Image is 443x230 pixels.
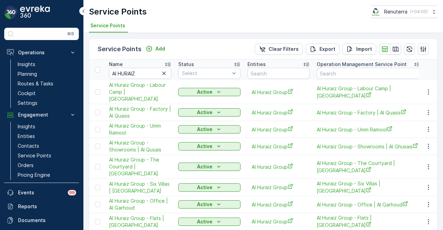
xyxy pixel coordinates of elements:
a: Al Huraiz Group [252,109,306,116]
img: logo_dark-DEwI_e13.png [20,6,50,19]
a: Al Huraiz Group - Umm Ramool [317,126,421,133]
a: Entities [15,131,79,141]
button: Clear Filters [255,44,303,55]
a: Al Huraiz Group [252,218,306,225]
p: Name [109,61,123,68]
a: Cockpit [15,89,79,98]
p: Entities [18,133,35,140]
p: Routes & Tasks [18,80,53,87]
a: Al Huraiz Group [252,126,306,133]
span: Service Points [90,22,125,29]
a: Settings [15,98,79,108]
p: Active [197,109,213,116]
img: logo [4,6,18,19]
div: Toggle Row Selected [95,89,100,95]
p: Engagement [18,111,65,118]
p: Reports [18,203,76,210]
span: Al Huraiz Group - Six Villas | [GEOGRAPHIC_DATA] [109,181,171,194]
a: Routes & Tasks [15,79,79,89]
a: Al Huraiz Group [252,163,306,171]
p: Select [182,70,230,77]
a: Al Huraiz Group - Office | Al Garhoud [109,197,171,211]
a: Al Huraiz Group - Umm Ramool [109,122,171,136]
button: Renuterra(+04:00) [371,6,437,18]
img: Screenshot_2024-07-26_at_13.33.01.png [371,8,381,16]
span: Al Huraiz Group - The Courtyard | [GEOGRAPHIC_DATA] [317,160,421,174]
input: Search [109,68,171,79]
a: Al Huraiz Group - Factory | Al Quasis [317,109,421,116]
p: Orders [18,162,34,169]
div: Toggle Row Selected [95,144,100,149]
a: Al Huraiz Group - Flats | Al Rigga [109,215,171,229]
a: Al Huraiz Group - Showrooms | Al Qusais [109,139,171,153]
a: Al Huraiz Group - Labour Camp | Sonapur [317,85,421,99]
input: Search [247,68,310,79]
button: Active [178,200,241,209]
a: Al Huraiz Group - Flats | Al Rigga [317,214,421,229]
p: Entities [247,61,266,68]
p: 99 [69,190,75,195]
div: Toggle Row Selected [95,110,100,115]
p: Insights [18,61,35,68]
a: Events99 [4,186,79,200]
p: Active [197,218,213,225]
a: Al Huraiz Group [252,184,306,191]
span: Al Huraiz Group - The Courtyard | [GEOGRAPHIC_DATA] [109,156,171,177]
p: Clear Filters [269,46,299,53]
p: Settings [18,100,37,107]
p: Active [197,201,213,208]
a: Al Huraiz Group - The Courtyard | Rashidiya [109,156,171,177]
p: Import [356,46,372,53]
a: Al Huraiz Group [252,143,306,150]
p: ( +04:00 ) [410,9,428,15]
p: Active [197,184,213,191]
p: Renuterra [384,8,407,15]
button: Active [178,163,241,171]
p: Service Points [18,152,51,159]
a: Al Huraiz Group - Six Villas | Rashidiya [317,180,421,194]
p: Documents [18,217,76,224]
p: Active [197,163,213,170]
a: Insights [15,59,79,69]
a: Al Huraiz Group - Office | Al Garhoud [317,201,421,208]
span: Al Huraiz Group - Factory | Al Quasis [109,105,171,119]
p: Export [319,46,335,53]
a: Al Huraiz Group - The Courtyard | Rashidiya [317,160,421,174]
a: Contacts [15,141,79,151]
a: Al Huraiz Group [252,89,306,96]
div: Toggle Row Selected [95,185,100,190]
p: Operations [18,49,65,56]
a: Pricing Engine [15,170,79,180]
input: Search [317,68,421,79]
p: Add [155,45,165,52]
button: Add [143,45,168,53]
span: Al Huraiz Group [252,201,306,208]
span: Al Huraiz Group - Labour Camp | [GEOGRAPHIC_DATA] [109,82,171,102]
a: Documents [4,213,79,227]
p: Operation Management Service Point [317,61,407,68]
span: Al Huraiz Group - Six Villas | [GEOGRAPHIC_DATA] [317,180,421,194]
p: Active [197,126,213,133]
span: Al Huraiz Group - Labour Camp | [GEOGRAPHIC_DATA] [317,85,421,99]
span: Al Huraiz Group - Flats | [GEOGRAPHIC_DATA] [317,214,421,229]
p: Active [197,143,213,150]
div: Toggle Row Selected [95,219,100,224]
button: Engagement [4,108,79,122]
p: Insights [18,123,35,130]
a: Service Points [15,151,79,160]
p: Pricing Engine [18,172,50,178]
button: Active [178,125,241,134]
div: Toggle Row Selected [95,127,100,132]
button: Export [306,44,340,55]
